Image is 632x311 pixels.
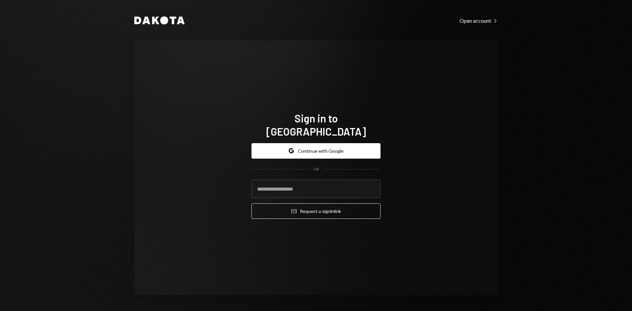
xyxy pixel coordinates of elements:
a: Open account [460,17,498,24]
button: Continue with Google [251,143,381,159]
button: Request a signinlink [251,203,381,219]
h1: Sign in to [GEOGRAPHIC_DATA] [251,112,381,138]
div: OR [313,167,319,172]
